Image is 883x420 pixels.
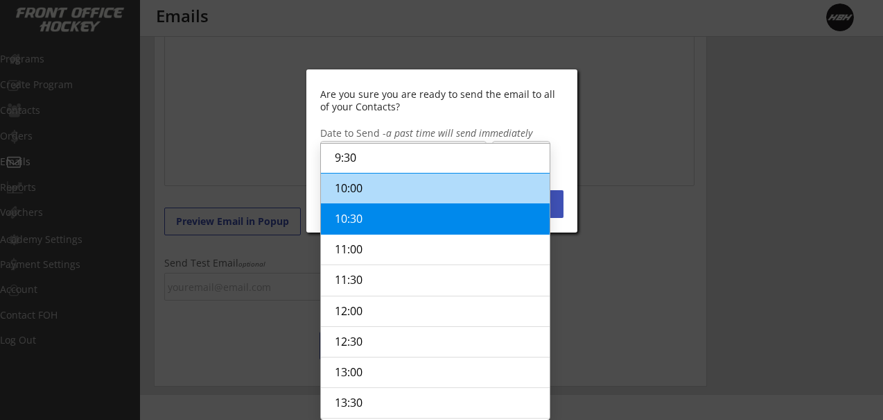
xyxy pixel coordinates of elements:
li: 13:00 [321,356,550,387]
li: 12:00 [321,295,550,326]
input: 12:00 [492,141,550,167]
li: 10:30 [321,203,550,234]
li: 12:30 [321,326,550,357]
li: 13:30 [321,387,550,419]
li: 11:30 [321,264,550,296]
div: Date to Send - [320,128,563,138]
div: Are you sure you are ready to send the email to all of your Contacts? [320,88,563,113]
li: 10:00 [321,172,550,203]
li: 11:00 [321,234,550,265]
input: 10/01/2025 [320,141,487,167]
li: 9:30 [321,142,550,173]
em: a past time will send immediately [386,126,532,140]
